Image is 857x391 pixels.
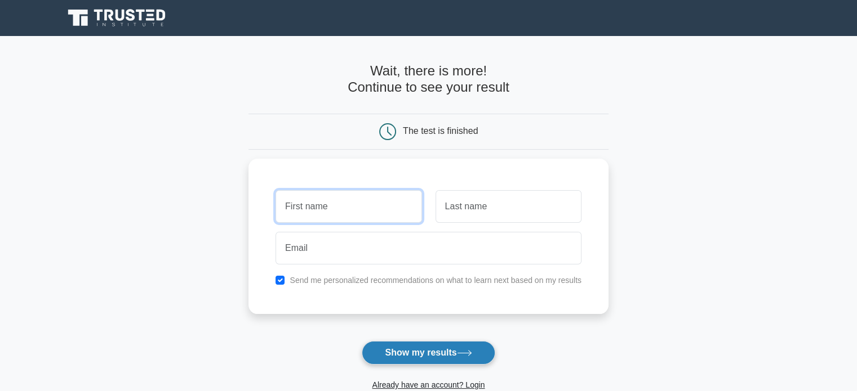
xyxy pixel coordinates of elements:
input: First name [276,190,421,223]
div: The test is finished [403,126,478,136]
label: Send me personalized recommendations on what to learn next based on my results [290,276,581,285]
input: Last name [436,190,581,223]
input: Email [276,232,581,264]
h4: Wait, there is more! Continue to see your result [248,63,609,96]
button: Show my results [362,341,495,365]
a: Already have an account? Login [372,380,485,389]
